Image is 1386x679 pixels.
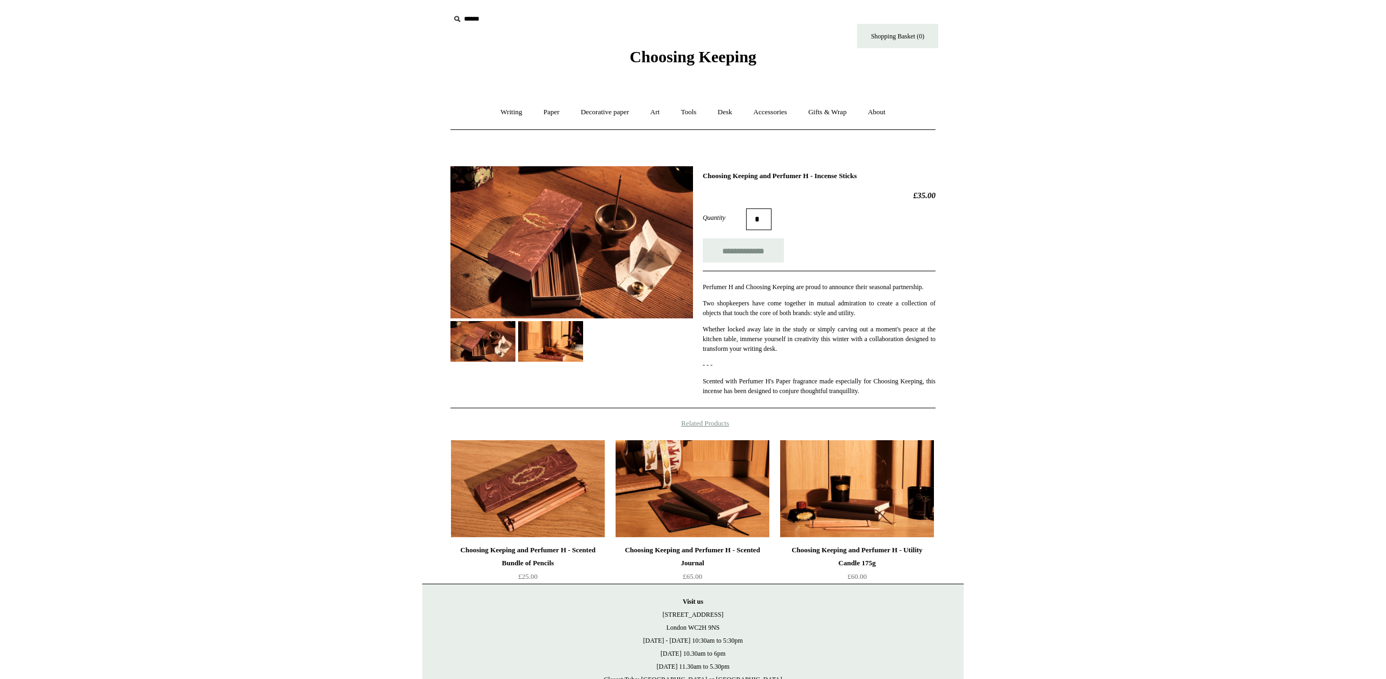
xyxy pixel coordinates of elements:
[780,440,934,538] img: Choosing Keeping and Perfumer H - Utility Candle 175g
[454,544,602,570] div: Choosing Keeping and Perfumer H - Scented Bundle of Pencils
[683,572,702,580] span: £65.00
[630,48,756,66] span: Choosing Keeping
[857,24,938,48] a: Shopping Basket (0)
[640,98,669,127] a: Art
[703,282,936,292] p: Perfumer H and Choosing Keeping are proud to announce their seasonal partnership.
[422,419,964,428] h4: Related Products
[703,360,936,370] p: - - -
[616,440,769,538] a: Choosing Keeping and Perfumer H - Scented Journal Choosing Keeping and Perfumer H - Scented Journal
[703,376,936,396] p: Scented with Perfumer H's Paper fragrance made especially for Choosing Keeping, this incense has ...
[491,98,532,127] a: Writing
[847,572,867,580] span: £60.00
[708,98,742,127] a: Desk
[450,321,515,362] img: Choosing Keeping and Perfumer H - Incense Sticks
[451,544,605,588] a: Choosing Keeping and Perfumer H - Scented Bundle of Pencils £25.00
[451,440,605,538] a: Choosing Keeping and Perfumer H - Scented Bundle of Pencils Choosing Keeping and Perfumer H - Sce...
[630,56,756,64] a: Choosing Keeping
[799,98,857,127] a: Gifts & Wrap
[671,98,707,127] a: Tools
[616,544,769,588] a: Choosing Keeping and Perfumer H - Scented Journal £65.00
[616,440,769,538] img: Choosing Keeping and Perfumer H - Scented Journal
[783,544,931,570] div: Choosing Keeping and Perfumer H - Utility Candle 175g
[683,598,703,605] strong: Visit us
[703,172,936,180] h1: Choosing Keeping and Perfumer H - Incense Sticks
[618,544,767,570] div: Choosing Keeping and Perfumer H - Scented Journal
[451,440,605,538] img: Choosing Keeping and Perfumer H - Scented Bundle of Pencils
[780,440,934,538] a: Choosing Keeping and Perfumer H - Utility Candle 175g Choosing Keeping and Perfumer H - Utility C...
[450,166,693,318] img: Choosing Keeping and Perfumer H - Incense Sticks
[534,98,570,127] a: Paper
[703,298,936,318] p: Two shopkeepers have come together in mutual admiration to create a collection of objects that to...
[703,213,746,223] label: Quantity
[518,321,583,362] img: Choosing Keeping and Perfumer H - Incense Sticks
[703,191,936,200] h2: £35.00
[858,98,895,127] a: About
[518,572,538,580] span: £25.00
[780,544,934,588] a: Choosing Keeping and Perfumer H - Utility Candle 175g £60.00
[744,98,797,127] a: Accessories
[571,98,639,127] a: Decorative paper
[703,324,936,354] p: Whether locked away late in the study or simply carving out a moment's peace at the kitchen table...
